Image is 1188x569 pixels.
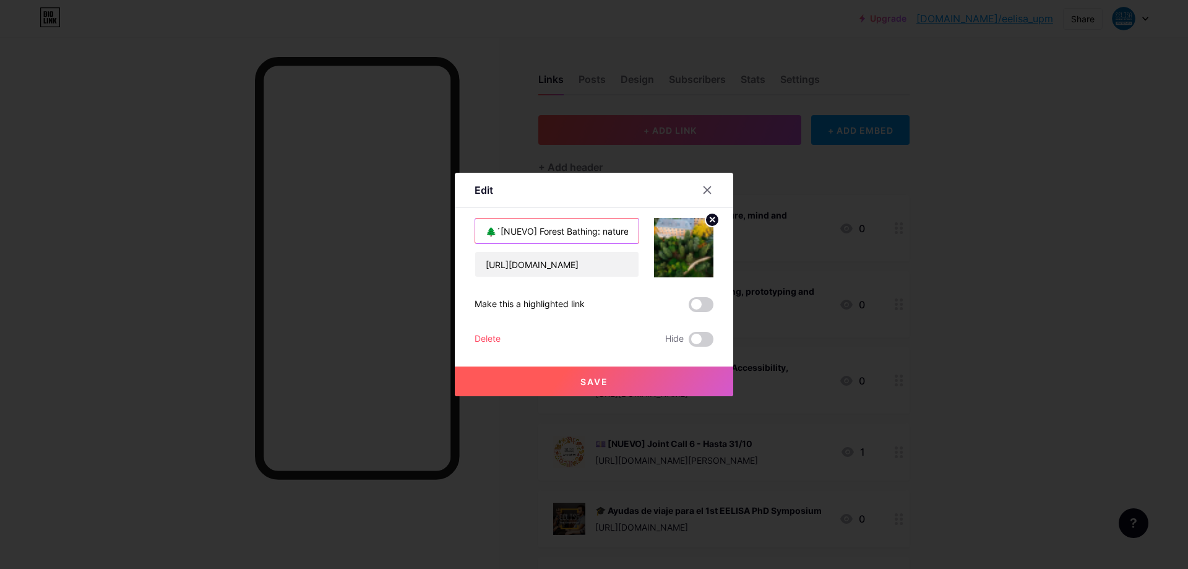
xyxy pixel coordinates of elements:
span: Save [580,376,608,387]
input: URL [475,252,639,277]
div: Make this a highlighted link [475,297,585,312]
img: link_thumbnail [654,218,713,277]
input: Title [475,219,639,243]
div: Edit [475,183,493,198]
span: Hide [665,332,684,347]
button: Save [455,367,733,396]
div: Delete [475,332,501,347]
